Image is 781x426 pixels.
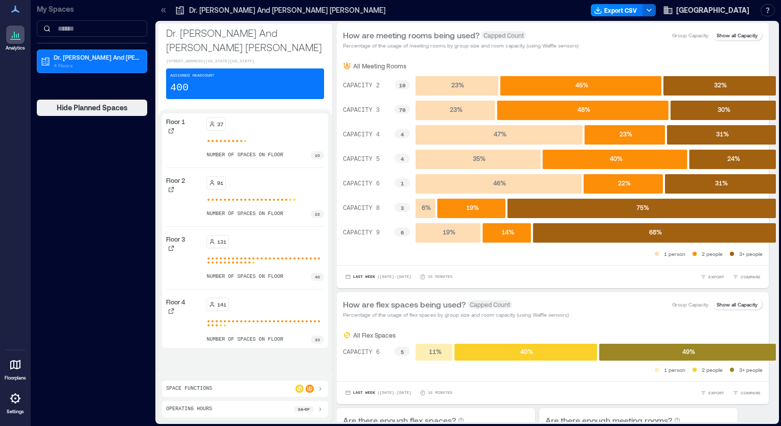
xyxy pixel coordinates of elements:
[343,311,569,319] p: Percentage of the usage of flex spaces by group size and room capacity (using Waffle sensors)
[676,5,749,15] span: [GEOGRAPHIC_DATA]
[54,53,140,61] p: Dr. [PERSON_NAME] And [PERSON_NAME] [PERSON_NAME]
[343,180,380,187] text: CAPACITY 6
[468,300,512,309] span: Capped Count
[717,300,757,309] p: Show all Capacity
[708,390,724,396] span: EXPORT
[698,388,726,398] button: EXPORT
[5,375,26,381] p: Floorplans
[714,81,727,88] text: 32 %
[343,298,466,311] p: How are flex spaces being used?
[170,73,214,79] p: Assigned Headcount
[315,274,320,280] p: 40
[443,228,455,235] text: 19 %
[575,81,588,88] text: 45 %
[37,4,147,14] p: My Spaces
[493,179,506,186] text: 46 %
[166,176,185,184] p: Floor 2
[6,45,25,51] p: Analytics
[343,131,380,138] text: CAPACITY 4
[353,331,396,339] p: All Flex Spaces
[343,29,479,41] p: How are meeting rooms being used?
[343,156,380,163] text: CAPACITY 5
[315,152,320,158] p: 10
[170,81,189,95] p: 400
[730,388,763,398] button: COMPARE
[481,31,526,39] span: Capped Count
[315,211,320,217] p: 22
[353,62,406,70] p: All Meeting Rooms
[715,179,728,186] text: 31 %
[702,366,723,374] p: 2 people
[217,120,223,128] p: 37
[617,179,630,186] text: 22 %
[672,300,708,309] p: Group Capacity
[741,274,761,280] span: COMPARE
[493,130,506,137] text: 47 %
[37,100,147,116] button: Hide Planned Spaces
[716,130,729,137] text: 31 %
[649,228,661,235] text: 68 %
[428,390,452,396] p: 15 minutes
[577,106,590,113] text: 48 %
[682,348,695,355] text: 49 %
[501,228,514,235] text: 14 %
[422,204,431,211] text: 6 %
[451,81,464,88] text: 23 %
[727,155,740,162] text: 24 %
[717,31,757,39] p: Show all Capacity
[741,390,761,396] span: COMPARE
[609,155,622,162] text: 40 %
[343,272,414,282] button: Last Week |[DATE]-[DATE]
[619,130,632,137] text: 23 %
[702,250,723,258] p: 2 people
[343,107,380,114] text: CAPACITY 3
[520,348,533,355] text: 40 %
[450,106,463,113] text: 23 %
[636,204,649,211] text: 75 %
[466,204,478,211] text: 19 %
[664,250,685,258] p: 1 person
[343,388,414,398] button: Last Week |[DATE]-[DATE]
[428,348,441,355] text: 11 %
[166,405,212,413] p: Operating Hours
[3,22,28,54] a: Analytics
[166,58,324,64] p: [STREET_ADDRESS][US_STATE][US_STATE]
[343,205,380,212] text: CAPACITY 8
[718,106,730,113] text: 30 %
[343,229,380,236] text: CAPACITY 9
[206,151,283,159] p: number of spaces on floor
[189,5,385,15] p: Dr. [PERSON_NAME] And [PERSON_NAME] [PERSON_NAME]
[315,337,320,343] p: 33
[298,406,310,412] p: 8a - 6p
[343,41,579,50] p: Percentage of the usage of meeting rooms by group size and room capacity (using Waffle sensors)
[672,31,708,39] p: Group Capacity
[57,103,128,113] span: Hide Planned Spaces
[343,349,380,356] text: CAPACITY 6
[217,179,223,187] p: 91
[206,336,283,344] p: number of spaces on floor
[7,409,24,415] p: Settings
[3,386,28,418] a: Settings
[591,4,643,16] button: Export CSV
[472,155,485,162] text: 35 %
[166,117,185,126] p: Floor 1
[206,210,283,218] p: number of spaces on floor
[217,238,226,246] p: 131
[698,272,726,282] button: EXPORT
[166,385,212,393] p: Space Functions
[739,366,763,374] p: 3+ people
[54,61,140,69] p: 4 Floors
[739,250,763,258] p: 3+ people
[664,366,685,374] p: 1 person
[2,352,29,384] a: Floorplans
[343,82,380,89] text: CAPACITY 2
[206,273,283,281] p: number of spaces on floor
[660,2,752,18] button: [GEOGRAPHIC_DATA]
[166,298,185,306] p: Floor 4
[217,300,226,309] p: 141
[428,274,452,280] p: 15 minutes
[166,26,324,54] p: Dr. [PERSON_NAME] And [PERSON_NAME] [PERSON_NAME]
[708,274,724,280] span: EXPORT
[730,272,763,282] button: COMPARE
[166,235,185,243] p: Floor 3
